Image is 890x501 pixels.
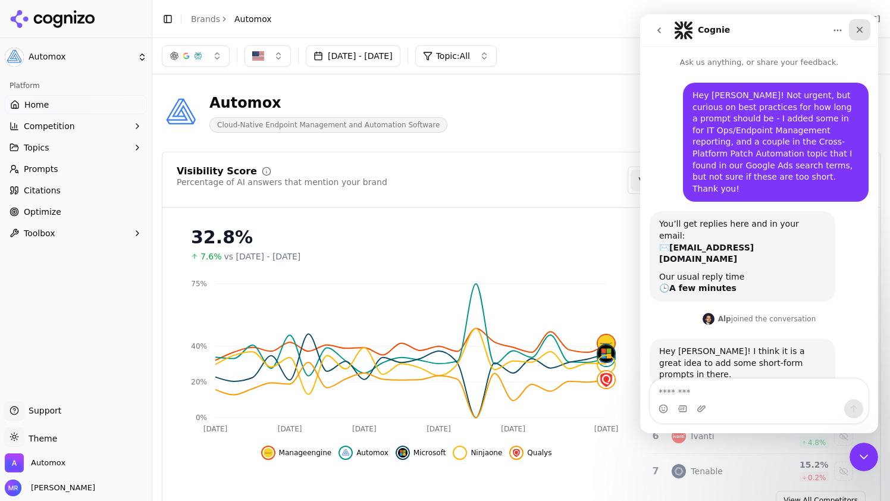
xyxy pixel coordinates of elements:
span: Manageengine [279,448,332,458]
button: Competition [5,117,147,136]
img: Maddie Regis [5,480,21,496]
tspan: [DATE] [427,425,451,433]
img: microsoft [598,345,615,362]
button: Hide manageengine data [261,446,332,460]
span: Automox [234,13,272,25]
img: Automox [5,453,24,472]
div: Automox [209,93,447,112]
img: Automox [162,94,200,132]
tspan: 0% [196,414,207,422]
span: Topics [24,142,49,154]
span: Automox [31,458,65,468]
span: 4.8 % [808,438,826,447]
button: Show tenable data [834,462,853,481]
img: tenable [672,464,686,478]
button: Show ivanti data [834,427,853,446]
a: Citations [5,181,147,200]
div: 15.2 % [775,459,828,471]
tspan: [DATE] [352,425,377,433]
tspan: [DATE] [203,425,228,433]
span: Optimize [24,206,61,218]
button: Visibility Score [631,170,708,191]
tspan: 20% [191,378,207,386]
div: 32.8% [191,227,622,248]
img: ninjaone [598,356,615,372]
img: Automox [5,48,24,67]
span: Topic: All [436,50,470,62]
span: Automox [29,52,133,62]
a: Optimize [5,202,147,221]
img: US [252,50,264,62]
img: ninjaone [455,448,465,458]
span: Theme [24,434,57,443]
button: Topics [5,138,147,157]
button: Open user button [5,480,95,496]
img: qualys [512,448,521,458]
nav: breadcrumb [191,13,272,25]
img: microsoft [398,448,408,458]
button: [DATE] - [DATE] [306,45,400,67]
tr: 6ivantiIvanti17.8%4.8%Show ivanti data [647,419,856,454]
div: Platform [5,76,147,95]
span: vs [DATE] - [DATE] [224,250,301,262]
tspan: 40% [191,342,207,350]
span: Competition [24,120,75,132]
a: Prompts [5,159,147,179]
tspan: 75% [191,280,207,288]
span: Citations [24,184,61,196]
button: Toolbox [5,224,147,243]
button: Open organization switcher [5,453,65,472]
button: Hide qualys data [509,446,551,460]
tspan: [DATE] [501,425,525,433]
img: manageengine [598,335,615,352]
span: Qualys [527,448,551,458]
span: Automox [356,448,388,458]
img: ivanti [672,429,686,443]
img: qualys [598,371,615,388]
span: Support [24,405,61,417]
span: Toolbox [24,227,55,239]
button: Hide ninjaone data [453,446,502,460]
tspan: [DATE] [278,425,302,433]
span: Prompts [24,163,58,175]
div: 7 [651,464,660,478]
button: Hide microsoft data [396,446,446,460]
span: Home [24,99,49,111]
span: Microsoft [413,448,446,458]
div: Percentage of AI answers that mention your brand [177,176,387,188]
span: Cloud-Native Endpoint Management and Automation Software [209,117,447,133]
a: Brands [191,14,220,24]
tspan: [DATE] [594,425,619,433]
span: Ninjaone [471,448,502,458]
div: Tenable [691,465,723,477]
div: 6 [651,429,660,443]
span: [PERSON_NAME] [26,483,95,493]
div: Visibility Score [177,167,257,176]
button: Hide automox data [339,446,388,460]
span: 7.6% [200,250,222,262]
span: 0.2 % [808,473,826,483]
